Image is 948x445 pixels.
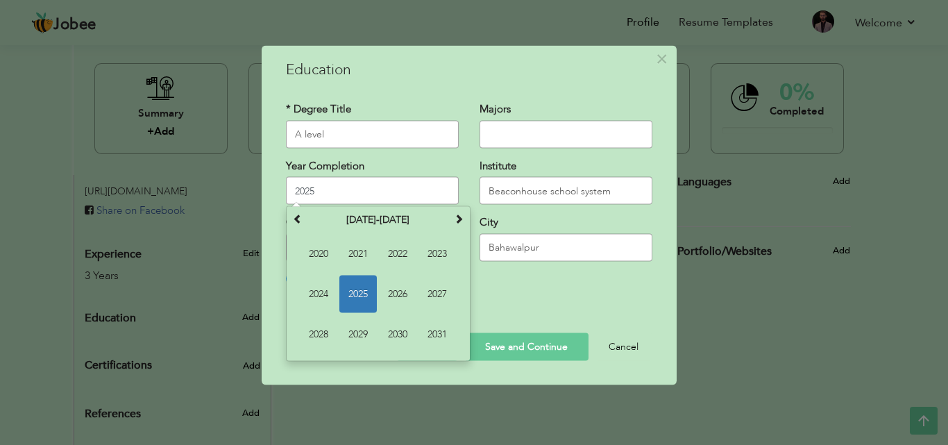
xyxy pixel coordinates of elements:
[300,235,337,273] span: 2020
[300,316,337,353] span: 2028
[656,46,668,71] span: ×
[454,214,464,224] span: Next Decade
[286,158,364,173] label: Year Completion
[480,215,498,230] label: City
[418,235,456,273] span: 2023
[300,276,337,313] span: 2024
[379,235,416,273] span: 2022
[286,102,351,117] label: * Degree Title
[339,316,377,353] span: 2029
[339,276,377,313] span: 2025
[480,158,516,173] label: Institute
[418,316,456,353] span: 2031
[480,102,511,117] label: Majors
[293,214,303,224] span: Previous Decade
[286,59,652,80] h3: Education
[651,47,673,69] button: Close
[464,333,589,361] button: Save and Continue
[379,276,416,313] span: 2026
[595,333,652,361] button: Cancel
[85,304,260,332] div: Add your educational degree.
[339,235,377,273] span: 2021
[306,210,450,230] th: Select Decade
[379,316,416,353] span: 2030
[418,276,456,313] span: 2027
